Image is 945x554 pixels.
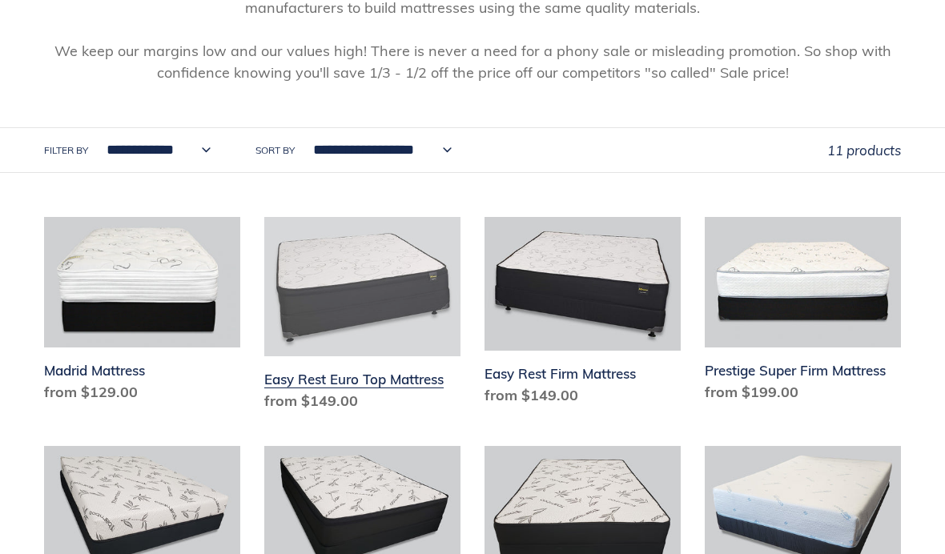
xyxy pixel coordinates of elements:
span: 11 products [827,142,901,159]
a: Easy Rest Firm Mattress [485,217,681,412]
span: We keep our margins low and our values high! There is never a need for a phony sale or misleading... [54,42,891,82]
a: Easy Rest Euro Top Mattress [264,217,460,418]
label: Sort by [255,143,295,158]
a: Madrid Mattress [44,217,240,409]
a: Prestige Super Firm Mattress [705,217,901,409]
label: Filter by [44,143,88,158]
